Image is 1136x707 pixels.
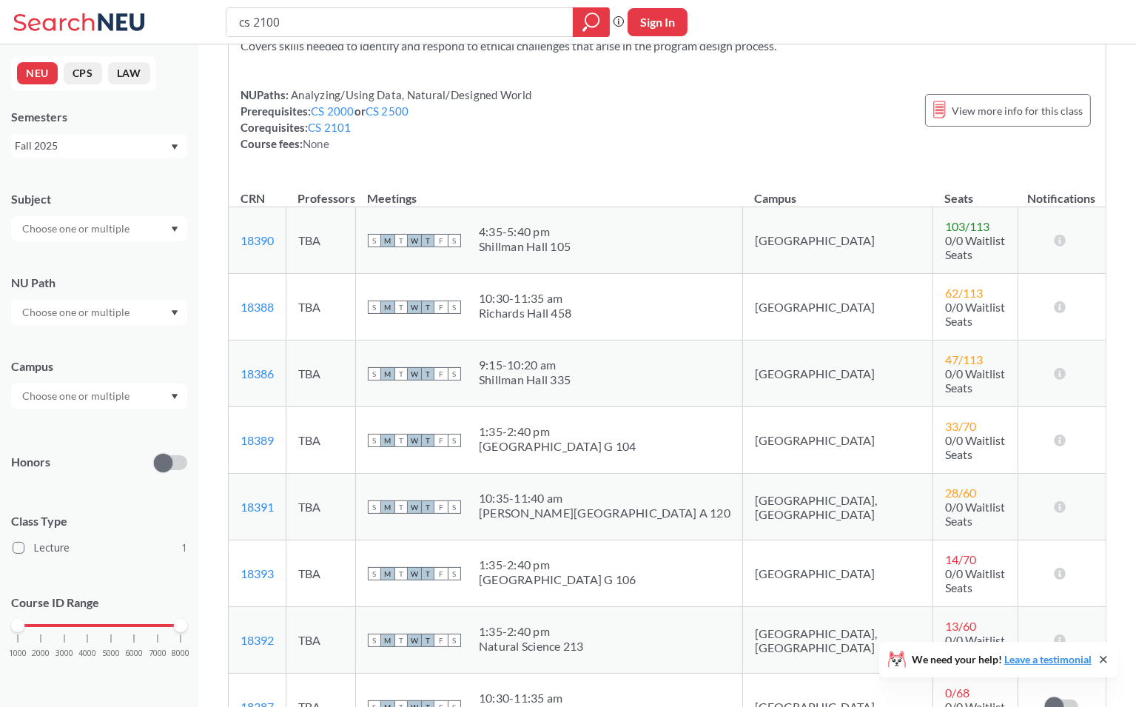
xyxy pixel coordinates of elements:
span: F [434,634,448,647]
div: Fall 2025Dropdown arrow [11,134,187,158]
span: Analyzing/Using Data, Natural/Designed World [289,88,531,101]
a: 18393 [241,566,274,580]
span: 1 [181,540,187,556]
span: T [421,434,434,447]
a: 18386 [241,366,274,381]
span: T [394,634,408,647]
span: W [408,234,421,247]
div: Dropdown arrow [11,300,187,325]
span: F [434,301,448,314]
span: 4000 [78,649,96,657]
span: 0/0 Waitlist Seats [945,433,1005,461]
span: S [448,367,461,381]
td: TBA [286,207,356,274]
th: Professors [286,175,356,207]
a: 18389 [241,433,274,447]
span: T [394,367,408,381]
th: Seats [932,175,1018,207]
div: 1:35 - 2:40 pm [479,624,584,639]
a: CS 2500 [366,104,409,118]
td: TBA [286,540,356,607]
div: NU Path [11,275,187,291]
span: W [408,500,421,514]
span: F [434,500,448,514]
span: W [408,301,421,314]
div: magnifying glass [573,7,610,37]
span: 62 / 113 [945,286,983,300]
th: Meetings [356,175,743,207]
span: T [421,567,434,580]
td: [GEOGRAPHIC_DATA], [GEOGRAPHIC_DATA] [743,474,933,540]
span: 33 / 70 [945,419,976,433]
button: NEU [17,62,58,84]
span: 0/0 Waitlist Seats [945,300,1005,328]
span: F [434,434,448,447]
span: 47 / 113 [945,352,983,366]
button: Sign In [628,8,688,36]
span: 7000 [149,649,167,657]
span: W [408,367,421,381]
div: Shillman Hall 335 [479,372,571,387]
span: M [381,500,394,514]
span: 8000 [172,649,189,657]
span: S [448,301,461,314]
div: Semesters [11,109,187,125]
span: S [368,500,381,514]
span: T [394,234,408,247]
div: Dropdown arrow [11,383,187,409]
span: S [368,434,381,447]
span: 3000 [56,649,73,657]
th: Campus [743,175,933,207]
p: Course ID Range [11,594,187,611]
input: Choose one or multiple [15,387,139,405]
span: 13 / 60 [945,619,976,633]
a: CS 2000 [311,104,354,118]
td: TBA [286,407,356,474]
td: [GEOGRAPHIC_DATA] [743,274,933,341]
div: Fall 2025 [15,138,169,154]
span: S [368,367,381,381]
span: T [421,634,434,647]
div: Subject [11,191,187,207]
td: TBA [286,474,356,540]
div: 10:30 - 11:35 am [479,691,636,706]
span: 0/0 Waitlist Seats [945,233,1005,261]
span: S [368,634,381,647]
span: 0/0 Waitlist Seats [945,633,1005,661]
div: Shillman Hall 105 [479,239,571,254]
span: S [448,234,461,247]
span: F [434,567,448,580]
td: [GEOGRAPHIC_DATA], [GEOGRAPHIC_DATA] [743,607,933,674]
span: None [303,137,329,150]
span: S [448,567,461,580]
th: Notifications [1018,175,1105,207]
span: 28 / 60 [945,486,976,500]
div: 10:35 - 11:40 am [479,491,730,506]
div: [GEOGRAPHIC_DATA] G 104 [479,439,636,454]
td: [GEOGRAPHIC_DATA] [743,207,933,274]
span: 0/0 Waitlist Seats [945,366,1005,395]
span: T [394,434,408,447]
span: W [408,567,421,580]
div: 10:30 - 11:35 am [479,291,571,306]
span: 1000 [9,649,27,657]
a: 18391 [241,500,274,514]
span: S [448,500,461,514]
td: TBA [286,274,356,341]
td: [GEOGRAPHIC_DATA] [743,407,933,474]
span: 0 / 68 [945,686,969,700]
button: LAW [108,62,150,84]
span: 2000 [32,649,50,657]
span: S [368,234,381,247]
span: M [381,634,394,647]
span: 6000 [125,649,143,657]
div: CRN [241,190,265,207]
span: S [448,634,461,647]
div: 1:35 - 2:40 pm [479,557,636,572]
span: T [421,234,434,247]
svg: Dropdown arrow [171,144,178,150]
svg: Dropdown arrow [171,310,178,316]
span: T [421,367,434,381]
span: Class Type [11,513,187,529]
span: M [381,434,394,447]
